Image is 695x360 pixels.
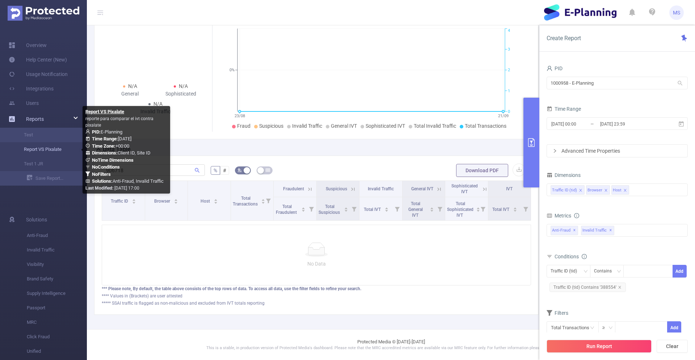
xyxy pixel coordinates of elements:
[92,164,120,170] b: No Conditions
[92,157,134,163] b: No Time Dimensions
[430,206,434,211] div: Sort
[552,186,577,195] div: Traffic ID (tid)
[85,129,92,134] i: icon: user
[547,340,652,353] button: Run Report
[547,65,563,71] span: PID
[105,90,156,98] div: General
[132,198,136,202] div: Sort
[92,150,118,156] b: Dimensions :
[587,186,602,195] div: Browser
[547,145,687,157] div: icon: rightAdvanced Time Properties
[368,186,394,191] span: Invalid Traffic
[608,326,613,331] i: icon: down
[233,196,259,207] span: Total Transactions
[237,168,242,172] i: icon: bg-colors
[27,286,87,301] span: Supply Intelligence
[599,119,658,129] input: End date
[27,257,87,272] span: Visibility
[261,198,265,200] i: icon: caret-up
[465,123,506,129] span: Total Transactions
[604,189,608,193] i: icon: close
[594,265,617,277] div: Contains
[301,209,305,211] i: icon: caret-down
[154,199,171,204] span: Browser
[508,29,510,33] tspan: 4
[179,83,188,89] span: N/A
[613,186,622,195] div: Host
[26,112,44,126] a: Reports
[611,185,629,195] li: Host
[408,201,423,218] span: Total General IVT
[27,228,87,243] span: Anti-Fraud
[292,123,322,129] span: Invalid Traffic
[430,206,434,208] i: icon: caret-up
[521,197,531,220] i: Filter menu
[259,123,283,129] span: Suspicious
[301,206,305,208] i: icon: caret-up
[673,5,680,20] span: MS
[214,168,217,173] span: %
[9,52,67,67] a: Help Center (New)
[667,321,681,334] button: Add
[9,81,54,96] a: Integrations
[547,310,568,316] span: Filters
[435,197,445,220] i: Filter menu
[85,186,113,191] b: Last Modified:
[547,106,581,112] span: Time Range
[102,293,531,299] div: **** Values in (Brackets) are user attested
[174,198,178,202] div: Sort
[214,198,218,202] div: Sort
[111,199,129,204] span: Traffic ID
[92,150,151,156] span: Client ID, Site ID
[26,116,44,122] span: Reports
[102,285,531,292] div: *** Please note, By default, the table above consists of the top rows of data. To access all data...
[14,142,78,157] a: Report VS Pixalate
[266,168,270,172] i: icon: table
[574,213,579,218] i: icon: info-circle
[513,206,517,208] i: icon: caret-up
[492,207,510,212] span: Total IVT
[105,345,677,351] p: This is a stable, in production version of Protected Media's dashboard. Please note that the MRC ...
[201,199,211,204] span: Host
[9,67,68,81] a: Usage Notification
[547,65,552,71] i: icon: user
[506,186,513,191] span: IVT
[581,226,614,235] span: Invalid Traffic
[586,185,610,195] li: Browser
[411,186,433,191] span: General IVT
[14,128,78,142] a: Test
[414,123,456,129] span: Total Invalid Traffic
[283,186,304,191] span: Fraudulent
[618,285,622,289] i: icon: close
[132,198,136,200] i: icon: caret-up
[108,260,525,268] p: No Data
[26,212,47,227] span: Solutions
[582,254,587,259] i: icon: info-circle
[87,329,695,360] footer: Protected Media © [DATE]-[DATE]
[92,171,111,177] b: No Filters
[214,198,218,200] i: icon: caret-up
[508,68,510,73] tspan: 2
[451,183,478,194] span: Sophisticated IVT
[513,209,517,211] i: icon: caret-down
[9,96,39,110] a: Users
[128,83,137,89] span: N/A
[478,197,488,220] i: Filter menu
[27,301,87,315] span: Passport
[547,35,581,42] span: Create Report
[573,226,576,235] span: ✕
[384,209,388,211] i: icon: caret-down
[551,226,578,235] span: Anti-Fraud
[301,206,306,211] div: Sort
[92,136,118,141] b: Time Range:
[617,269,621,274] i: icon: down
[237,123,250,129] span: Fraud
[276,204,298,215] span: Total Fraudulent
[508,89,510,93] tspan: 1
[306,197,316,220] i: Filter menu
[579,189,582,193] i: icon: close
[551,185,585,195] li: Traffic ID (tid)
[92,178,113,184] b: Solutions :
[263,181,273,220] i: Filter menu
[366,123,405,129] span: Sophisticated IVT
